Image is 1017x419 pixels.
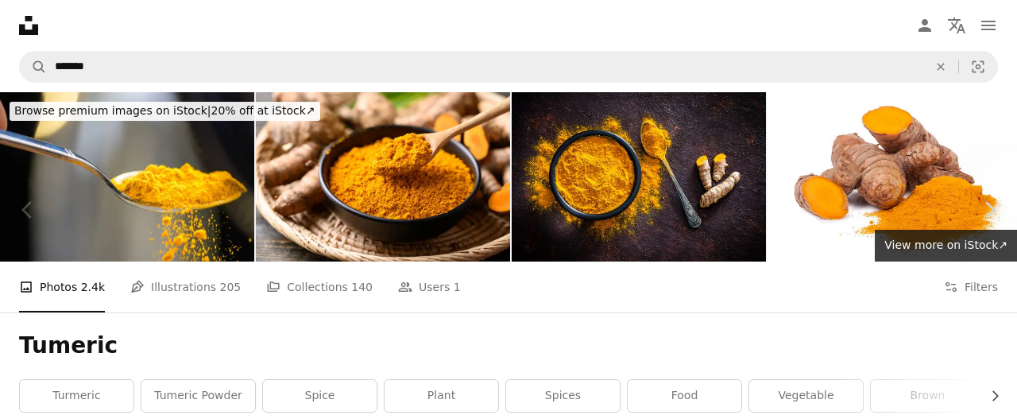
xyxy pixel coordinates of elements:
button: Search Unsplash [20,52,47,82]
a: Users 1 [398,262,461,312]
span: 1 [454,278,461,296]
span: 20% off at iStock ↗ [14,104,315,117]
a: View more on iStock↗ [875,230,1017,262]
img: Turmeric powder and fresh turmeric (Curcuma, curcumin) [256,92,510,262]
a: turmeric [20,380,133,412]
button: Menu [973,10,1004,41]
button: scroll list to the right [980,380,998,412]
img: Spices: Turmeric roots and powder shot from above [512,92,766,262]
a: plant [385,380,498,412]
span: View more on iStock ↗ [884,239,1007,251]
button: Filters [944,262,998,312]
span: Browse premium images on iStock | [14,104,211,117]
a: spices [506,380,620,412]
span: 205 [220,278,242,296]
button: Clear [923,52,958,82]
a: spice [263,380,377,412]
button: Language [941,10,973,41]
a: Illustrations 205 [130,262,241,312]
button: Visual search [959,52,997,82]
a: tumeric powder [141,380,255,412]
a: Log in / Sign up [909,10,941,41]
a: vegetable [749,380,863,412]
h1: Tumeric [19,332,998,360]
a: Home — Unsplash [19,16,38,35]
a: Next [961,134,1017,286]
a: Collections 140 [266,262,373,312]
span: 140 [351,278,373,296]
a: food [628,380,741,412]
form: Find visuals sitewide [19,51,998,83]
a: brown [871,380,984,412]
